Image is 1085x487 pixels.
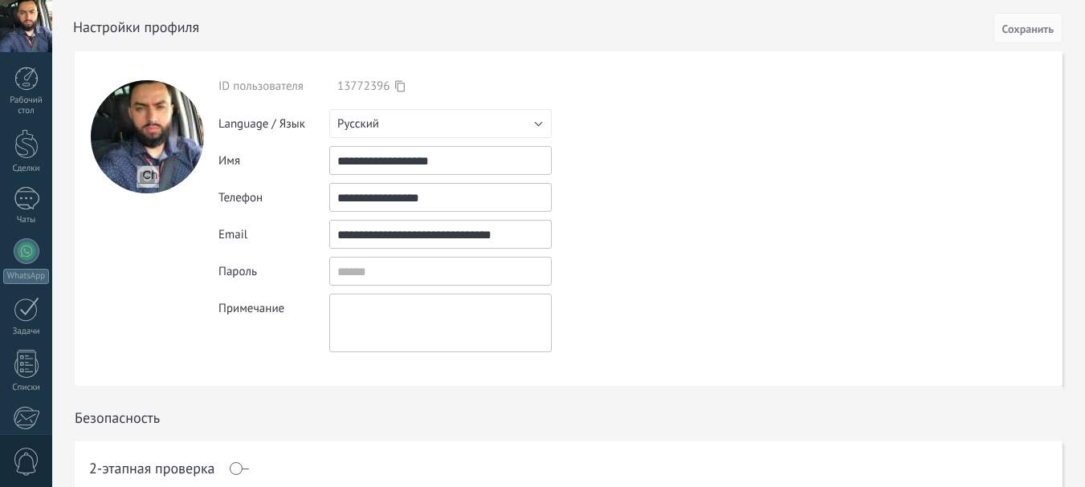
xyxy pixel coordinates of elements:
[75,408,160,427] h1: Безопасность
[1002,23,1054,34] span: Сохранить
[218,294,329,316] div: Примечание
[329,109,552,138] button: Русский
[3,327,50,337] div: Задачи
[89,462,215,475] h1: 2-этапная проверка
[3,164,50,174] div: Сделки
[337,79,390,94] span: 13772396
[3,269,49,284] div: WhatsApp
[218,116,329,132] div: Language / Язык
[218,227,329,242] div: Email
[3,383,50,393] div: Списки
[993,13,1063,43] button: Сохранить
[218,153,329,168] div: Имя
[218,190,329,205] div: Телефон
[3,95,50,116] div: Рабочий стол
[218,264,329,279] div: Пароль
[218,79,329,94] div: ID пользователя
[337,116,379,132] span: Русский
[3,215,50,225] div: Чаты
